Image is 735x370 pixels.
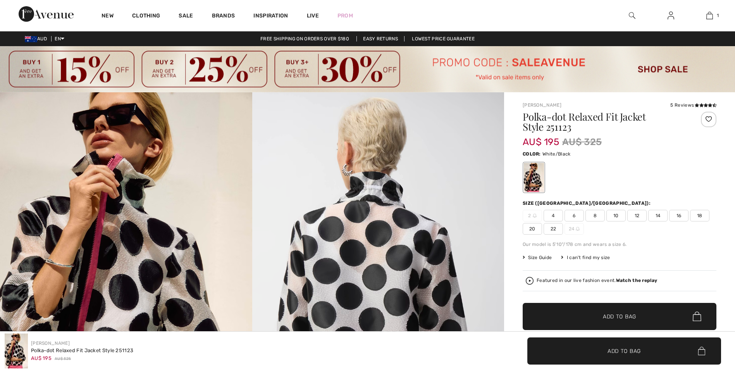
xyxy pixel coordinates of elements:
[616,278,658,283] strong: Watch the replay
[524,163,544,192] div: White/Black
[606,210,626,221] span: 10
[31,347,133,354] div: Polka-dot Relaxed Fit Jacket Style 251123
[627,210,647,221] span: 12
[523,129,559,147] span: AU$ 195
[661,11,680,21] a: Sign In
[561,254,610,261] div: I can't find my size
[576,227,580,231] img: ring-m.svg
[5,334,28,368] img: Polka-Dot Relaxed Fit Jacket Style 251123
[533,214,537,218] img: ring-m.svg
[523,223,542,235] span: 20
[693,311,701,322] img: Bag.svg
[526,277,534,285] img: Watch the replay
[706,11,713,20] img: My Bag
[608,347,641,355] span: Add to Bag
[523,241,716,248] div: Our model is 5'10"/178 cm and wears a size 6.
[337,12,353,20] a: Prom
[31,355,52,361] span: AU$ 195
[585,210,605,221] span: 8
[690,11,728,20] a: 1
[523,254,552,261] span: Size Guide
[537,278,657,283] div: Featured in our live fashion event.
[670,102,716,109] div: 5 Reviews
[25,36,50,41] span: AUD
[55,36,64,41] span: EN
[102,12,114,21] a: New
[562,135,602,149] span: AU$ 325
[669,210,689,221] span: 16
[25,36,37,42] img: Australian Dollar
[523,151,541,157] span: Color:
[132,12,160,21] a: Clothing
[253,12,288,21] span: Inspiration
[668,11,674,20] img: My Info
[523,102,561,108] a: [PERSON_NAME]
[565,210,584,221] span: 6
[648,210,668,221] span: 14
[179,12,193,21] a: Sale
[356,36,405,41] a: Easy Returns
[254,36,355,41] a: Free shipping on orders over $180
[307,12,319,20] a: Live
[406,36,481,41] a: Lowest Price Guarantee
[686,312,727,331] iframe: Opens a widget where you can chat to one of our agents
[542,151,570,157] span: White/Black
[544,223,563,235] span: 22
[603,312,636,320] span: Add to Bag
[698,347,705,355] img: Bag.svg
[523,303,716,330] button: Add to Bag
[212,12,235,21] a: Brands
[523,112,684,132] h1: Polka-dot Relaxed Fit Jacket Style 251123
[565,223,584,235] span: 24
[629,11,635,20] img: search the website
[31,341,70,346] a: [PERSON_NAME]
[523,210,542,221] span: 2
[19,6,74,22] img: 1ère Avenue
[544,210,563,221] span: 4
[55,356,71,362] span: AU$ 325
[690,210,709,221] span: 18
[527,337,721,365] button: Add to Bag
[717,12,719,19] span: 1
[523,200,652,207] div: Size ([GEOGRAPHIC_DATA]/[GEOGRAPHIC_DATA]):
